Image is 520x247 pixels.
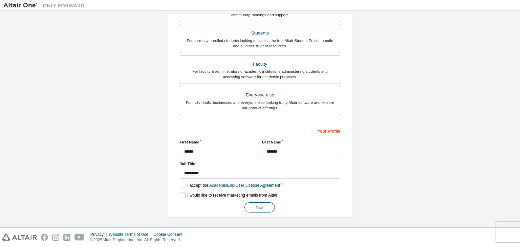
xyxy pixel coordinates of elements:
[184,100,336,111] div: For individuals, businesses and everyone else looking to try Altair software and explore our prod...
[52,234,59,241] img: instagram.svg
[180,139,258,145] label: First Name
[184,60,336,69] div: Faculty
[74,234,84,241] img: youtube.svg
[3,2,88,9] img: Altair One
[90,232,109,237] div: Privacy
[180,183,280,188] label: I accept the
[244,202,275,212] button: Next
[262,139,340,145] label: Last Name
[180,125,340,136] div: Your Profile
[180,161,340,166] label: Job Title
[41,234,48,241] img: facebook.svg
[180,193,277,198] label: I would like to receive marketing emails from Altair
[184,69,336,80] div: For faculty & administrators of academic institutions administering students and accessing softwa...
[184,90,336,100] div: Everyone else
[109,232,153,237] div: Website Terms of Use
[209,183,280,188] a: Academic End-User License Agreement
[63,234,70,241] img: linkedin.svg
[90,237,187,243] p: © 2025 Altair Engineering, Inc. All Rights Reserved.
[184,28,336,38] div: Students
[2,234,37,241] img: altair_logo.svg
[184,38,336,49] div: For currently enrolled students looking to access the free Altair Student Edition bundle and all ...
[153,232,186,237] div: Cookie Consent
